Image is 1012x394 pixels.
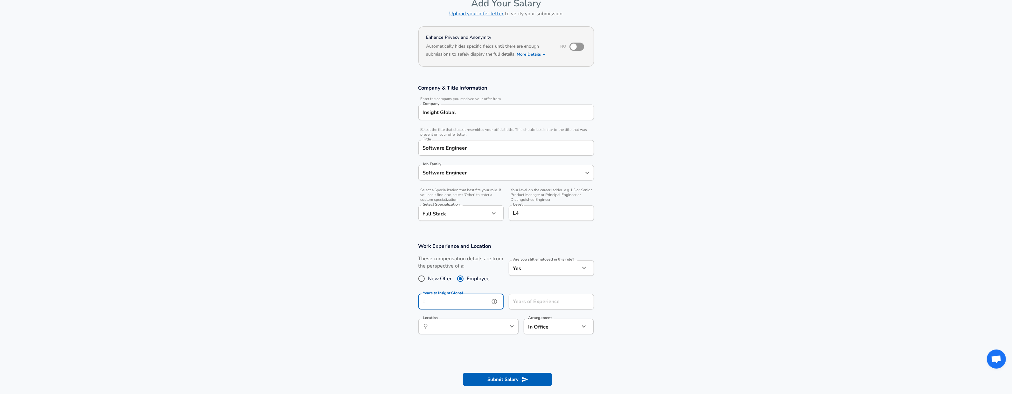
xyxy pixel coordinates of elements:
input: 0 [418,294,490,309]
label: Are you still employed in this role? [513,257,574,261]
span: Employee [467,275,490,282]
h6: Automatically hides specific fields until there are enough submissions to safely display the full... [426,43,552,59]
span: No [561,44,566,49]
h6: to verify your submission [418,9,594,18]
a: Upload your offer letter [450,10,504,17]
button: help [490,297,499,306]
button: Open [507,322,516,331]
input: 7 [509,294,580,309]
span: Enter the company you received your offer from [418,97,594,101]
button: Submit Salary [463,373,552,386]
input: Software Engineer [421,143,591,153]
input: L3 [512,208,591,218]
label: Years at Insight Global [423,291,463,295]
label: Level [513,202,523,206]
input: Software Engineer [421,168,582,178]
label: Location [423,316,438,320]
h3: Work Experience and Location [418,242,594,250]
label: Job Family [423,162,442,166]
label: Arrangement [528,316,552,320]
div: In Office [524,319,570,334]
label: These compensation details are from the perspective of a: [418,255,504,270]
div: Open chat [987,350,1006,369]
div: Yes [509,260,580,276]
span: New Offer [428,275,452,282]
label: Title [423,137,431,141]
button: Open [583,168,592,177]
label: Company [423,102,439,105]
div: Full Stack [418,205,490,221]
span: Select a Specialization that best fits your role. If you can't find one, select 'Other' to enter ... [418,188,504,202]
label: Select Specialization [423,202,460,206]
h4: Enhance Privacy and Anonymity [426,34,552,41]
input: Google [421,107,591,117]
span: Select the title that closest resembles your official title. This should be similar to the title ... [418,127,594,137]
button: More Details [517,50,546,59]
span: Your level on the career ladder. e.g. L3 or Senior Product Manager or Principal Engineer or Disti... [509,188,594,202]
h3: Company & Title Information [418,84,594,92]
